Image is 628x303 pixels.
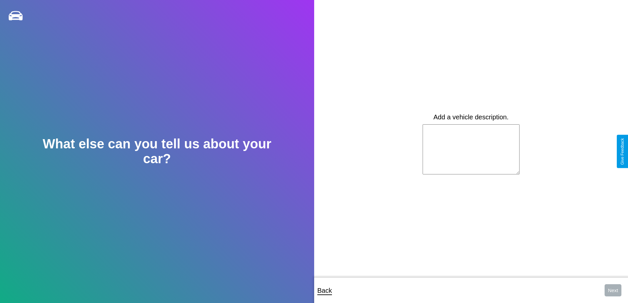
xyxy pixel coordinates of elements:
button: Next [605,284,621,296]
label: Add a vehicle description. [434,113,509,121]
div: Give Feedback [620,138,625,165]
p: Back [317,285,332,296]
h2: What else can you tell us about your car? [31,136,283,166]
